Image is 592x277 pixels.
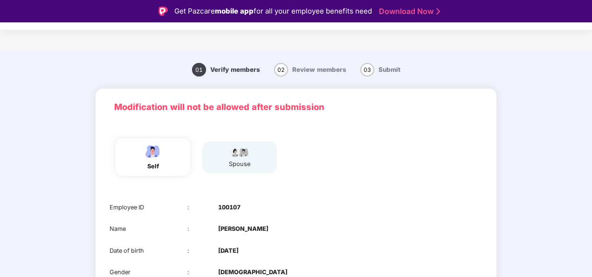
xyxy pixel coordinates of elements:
img: Stroke [436,7,440,16]
div: : [187,246,219,256]
div: Name [110,224,187,234]
a: Download Now [379,7,437,16]
div: Date of birth [110,246,187,256]
img: svg+xml;base64,PHN2ZyBpZD0iRW1wbG95ZWVfbWFsZSIgeG1sbnM9Imh0dHA6Ly93d3cudzMub3JnLzIwMDAvc3ZnIiB3aW... [141,143,165,159]
span: 02 [274,63,288,76]
div: self [141,162,165,171]
b: 100107 [218,203,241,212]
strong: mobile app [215,7,254,15]
div: : [187,268,219,277]
div: spouse [228,159,251,169]
b: [DATE] [218,246,239,256]
span: Submit [379,66,400,73]
div: : [187,224,219,234]
div: Gender [110,268,187,277]
span: 01 [192,63,206,76]
div: : [187,203,219,212]
img: Logo [158,7,168,16]
p: Modification will not be allowed after submission [114,100,478,114]
img: svg+xml;base64,PHN2ZyB4bWxucz0iaHR0cDovL3d3dy53My5vcmcvMjAwMC9zdmciIHdpZHRoPSI5Ny44OTciIGhlaWdodD... [228,146,251,157]
div: Employee ID [110,203,187,212]
div: Get Pazcare for all your employee benefits need [174,6,372,17]
b: [PERSON_NAME] [218,224,268,234]
span: Review members [292,66,346,73]
span: Verify members [210,66,260,73]
b: [DEMOGRAPHIC_DATA] [218,268,288,277]
span: 03 [360,63,374,76]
